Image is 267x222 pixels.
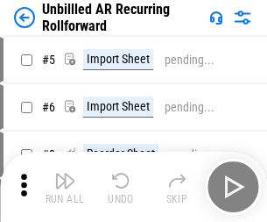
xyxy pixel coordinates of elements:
[232,7,253,28] img: Settings menu
[42,147,55,161] span: # 8
[83,49,153,70] div: Import Sheet
[209,11,223,25] img: Support
[170,148,220,161] div: pending...
[14,7,35,28] img: Back
[42,1,202,34] div: Unbillled AR Recurring Rollforward
[42,53,55,67] span: # 5
[83,144,158,165] div: Reorder Sheet
[165,54,214,67] div: pending...
[42,100,55,114] span: # 6
[165,101,214,114] div: pending...
[83,97,153,118] div: Import Sheet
